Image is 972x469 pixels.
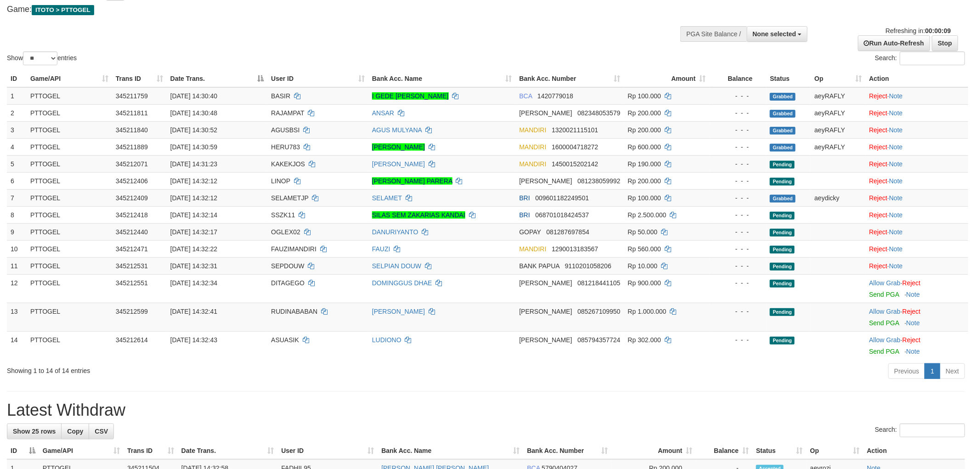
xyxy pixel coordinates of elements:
[628,262,658,270] span: Rp 10.000
[713,244,763,254] div: - - -
[170,262,217,270] span: [DATE] 14:32:31
[7,223,27,240] td: 9
[858,35,930,51] a: Run Auto-Refresh
[170,228,217,236] span: [DATE] 14:32:17
[752,442,807,459] th: Status: activate to sort column ascending
[713,142,763,152] div: - - -
[925,363,940,379] a: 1
[271,126,300,134] span: AGUSBSI
[552,143,598,151] span: Copy 1600004718272 to clipboard
[864,442,965,459] th: Action
[869,308,902,315] span: ·
[869,336,900,344] a: Allow Grab
[811,104,865,121] td: aeyRAFLY
[770,161,795,169] span: Pending
[869,126,887,134] a: Reject
[865,155,968,172] td: ·
[7,442,39,459] th: ID: activate to sort column descending
[170,177,217,185] span: [DATE] 14:32:12
[170,92,217,100] span: [DATE] 14:30:40
[900,51,965,65] input: Search:
[889,126,903,134] a: Note
[61,424,89,439] a: Copy
[271,262,304,270] span: SEPDOUW
[770,280,795,288] span: Pending
[747,26,808,42] button: None selected
[372,228,418,236] a: DANURIYANTO
[372,211,465,219] a: SILAS SEM ZAKARIAS KANDAI
[628,336,661,344] span: Rp 302.000
[889,228,903,236] a: Note
[577,177,620,185] span: Copy 081238059992 to clipboard
[170,279,217,287] span: [DATE] 14:32:34
[906,291,920,298] a: Note
[520,109,572,117] span: [PERSON_NAME]
[680,26,746,42] div: PGA Site Balance /
[865,274,968,303] td: ·
[869,228,887,236] a: Reject
[520,245,547,253] span: MANDIRI
[888,363,925,379] a: Previous
[116,308,148,315] span: 345212599
[27,206,112,223] td: PTTOGEL
[713,108,763,118] div: - - -
[865,206,968,223] td: ·
[770,229,795,237] span: Pending
[95,428,108,435] span: CSV
[7,104,27,121] td: 2
[7,70,27,87] th: ID
[520,336,572,344] span: [PERSON_NAME]
[628,211,667,219] span: Rp 2.500.000
[27,223,112,240] td: PTTOGEL
[770,93,796,101] span: Grabbed
[713,261,763,271] div: - - -
[811,138,865,155] td: aeyRAFLY
[271,211,295,219] span: SSZK11
[267,70,368,87] th: User ID: activate to sort column ascending
[940,363,965,379] a: Next
[27,104,112,121] td: PTTOGEL
[865,87,968,105] td: ·
[7,240,27,257] td: 10
[770,308,795,316] span: Pending
[7,172,27,189] td: 6
[865,331,968,360] td: ·
[577,308,620,315] span: Copy 085267109950 to clipboard
[713,125,763,135] div: - - -
[865,121,968,138] td: ·
[577,336,620,344] span: Copy 085794357724 to clipboard
[170,245,217,253] span: [DATE] 14:32:22
[900,424,965,437] input: Search:
[116,126,148,134] span: 345211840
[865,189,968,206] td: ·
[713,335,763,345] div: - - -
[869,319,899,327] a: Send PGA
[770,127,796,135] span: Grabbed
[170,109,217,117] span: [DATE] 14:30:48
[524,442,612,459] th: Bank Acc. Number: activate to sort column ascending
[372,194,402,202] a: SELAMET
[865,303,968,331] td: ·
[7,121,27,138] td: 3
[170,336,217,344] span: [DATE] 14:32:43
[552,245,598,253] span: Copy 1290013183567 to clipboard
[520,211,530,219] span: BRI
[552,160,598,168] span: Copy 1450015202142 to clipboard
[27,138,112,155] td: PTTOGEL
[906,319,920,327] a: Note
[27,189,112,206] td: PTTOGEL
[869,308,900,315] a: Allow Grab
[271,194,308,202] span: SELAMETJP
[889,245,903,253] a: Note
[869,177,887,185] a: Reject
[889,143,903,151] a: Note
[170,194,217,202] span: [DATE] 14:32:12
[807,442,864,459] th: Op: activate to sort column ascending
[271,228,300,236] span: OGLEX02
[865,104,968,121] td: ·
[7,155,27,172] td: 5
[889,160,903,168] a: Note
[889,211,903,219] a: Note
[865,240,968,257] td: ·
[628,160,661,168] span: Rp 190.000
